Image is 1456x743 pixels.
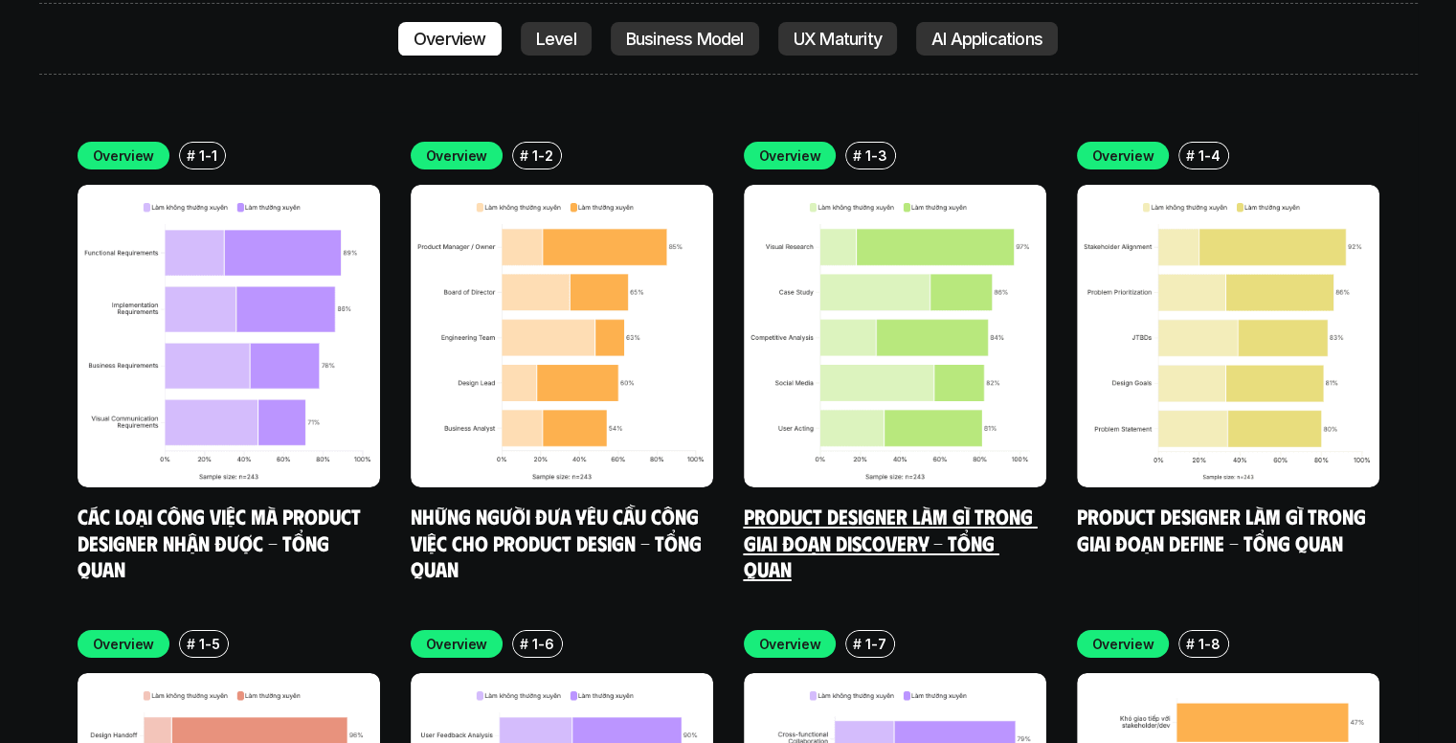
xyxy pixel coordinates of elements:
h6: # [853,148,862,163]
p: Overview [759,146,821,166]
p: UX Maturity [794,30,882,49]
p: Business Model [626,30,744,49]
a: Overview [398,22,502,56]
p: 1-7 [865,634,885,654]
p: Overview [93,146,155,166]
p: Overview [93,634,155,654]
p: 1-5 [199,634,219,654]
a: Product Designer làm gì trong giai đoạn Discovery - Tổng quan [744,503,1038,581]
p: 1-4 [1198,146,1220,166]
p: Overview [426,146,488,166]
h6: # [1186,637,1195,651]
h6: # [187,148,195,163]
p: 1-8 [1198,634,1220,654]
p: AI Applications [931,30,1042,49]
p: Level [536,30,576,49]
p: 1-6 [532,634,553,654]
a: Product Designer làm gì trong giai đoạn Define - Tổng quan [1077,503,1371,555]
a: Level [521,22,592,56]
p: 1-2 [532,146,552,166]
a: Business Model [611,22,759,56]
h6: # [853,637,862,651]
h6: # [1186,148,1195,163]
h6: # [187,637,195,651]
p: Overview [426,634,488,654]
a: Các loại công việc mà Product Designer nhận được - Tổng quan [78,503,366,581]
a: UX Maturity [778,22,897,56]
p: Overview [1092,634,1154,654]
p: 1-1 [199,146,216,166]
h6: # [520,148,528,163]
p: 1-3 [865,146,886,166]
a: Những người đưa yêu cầu công việc cho Product Design - Tổng quan [411,503,706,581]
p: Overview [1092,146,1154,166]
h6: # [520,637,528,651]
p: Overview [759,634,821,654]
a: AI Applications [916,22,1058,56]
p: Overview [414,30,486,49]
